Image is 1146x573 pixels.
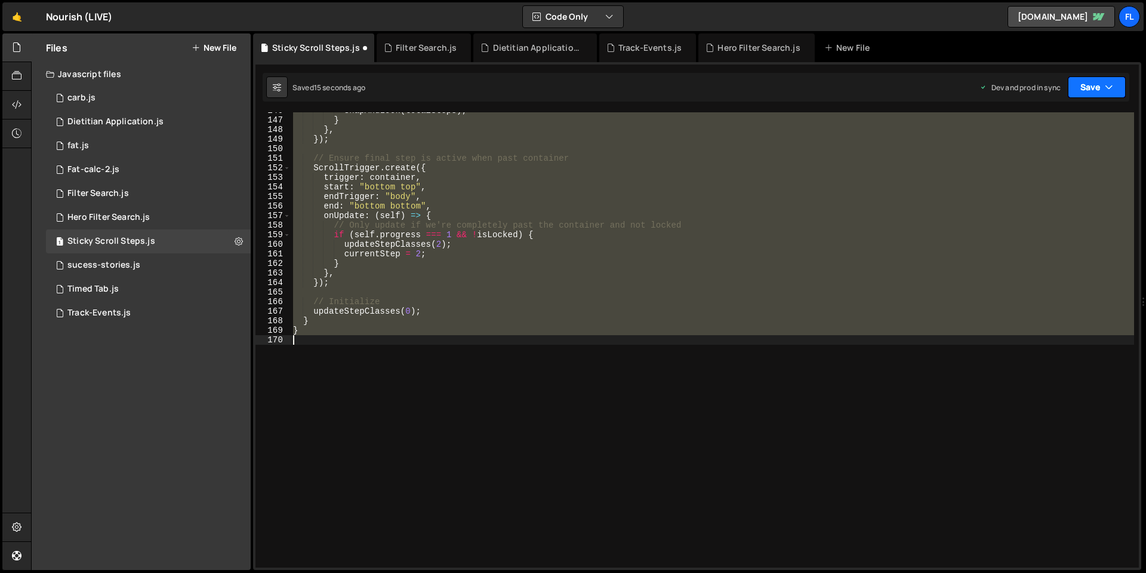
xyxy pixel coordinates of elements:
div: 165 [255,287,291,297]
div: 150 [255,144,291,154]
div: Track-Events.js [67,308,131,318]
div: Saved [292,82,365,93]
div: fat.js [67,140,89,151]
button: New File [192,43,236,53]
div: 155 [255,192,291,201]
div: 15 seconds ago [314,82,365,93]
div: 153 [255,173,291,182]
div: 163 [255,268,291,278]
div: Filter Search.js [67,188,129,199]
div: Hero Filter Search.js [717,42,800,54]
div: Fat-calc-2.js [67,164,119,175]
div: Hero Filter Search.js [67,212,150,223]
div: Nourish (LIVE) [46,10,112,24]
a: Fl [1119,6,1140,27]
div: 7002/15634.js [46,158,251,182]
div: 148 [255,125,291,134]
a: 🤙 [2,2,32,31]
div: 166 [255,297,291,307]
div: 151 [255,154,291,163]
div: 162 [255,259,291,268]
div: New File [824,42,874,54]
div: 7002/36051.js [46,301,251,325]
div: 7002/24097.js [46,253,251,277]
div: 170 [255,335,291,345]
div: Sticky Scroll Steps.js [67,236,155,247]
div: 167 [255,307,291,316]
div: sucess-stories.js [67,260,140,271]
div: 7002/25847.js [46,277,251,301]
div: 160 [255,240,291,249]
div: 7002/44314.js [46,206,251,229]
div: 7002/15633.js [46,86,251,110]
div: 7002/45930.js [46,110,251,134]
div: 7002/15615.js [46,134,251,158]
button: Code Only [523,6,623,27]
div: 154 [255,182,291,192]
div: 157 [255,211,291,220]
div: Sticky Scroll Steps.js [272,42,360,54]
div: 161 [255,249,291,259]
div: Dietitian Application.js [493,42,583,54]
div: 152 [255,163,291,173]
div: 147 [255,115,291,125]
div: 168 [255,316,291,326]
div: Dietitian Application.js [67,117,164,127]
div: Javascript files [32,62,251,86]
div: carb.js [67,93,95,103]
div: 169 [255,326,291,335]
div: 149 [255,134,291,144]
div: Timed Tab.js [67,284,119,295]
div: 158 [255,220,291,230]
div: 7002/13525.js [46,182,251,206]
a: [DOMAIN_NAME] [1008,6,1115,27]
div: Dev and prod in sync [979,82,1061,93]
span: 1 [56,238,63,247]
div: Track-Events.js [618,42,682,54]
div: 156 [255,201,291,211]
div: Filter Search.js [396,42,457,54]
div: 7002/47773.js [46,229,251,253]
div: 164 [255,278,291,287]
div: 159 [255,230,291,240]
h2: Files [46,41,67,54]
button: Save [1068,76,1126,98]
